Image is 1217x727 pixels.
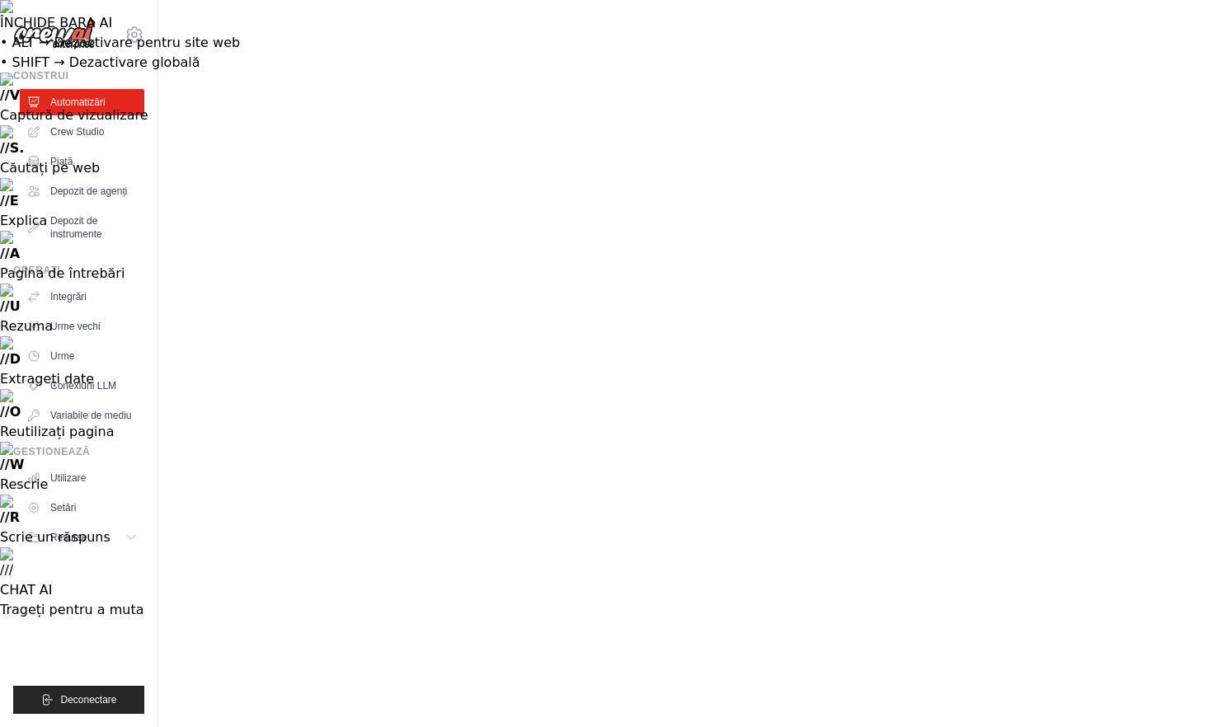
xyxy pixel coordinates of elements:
[10,298,21,314] font: U
[10,404,21,420] font: O
[10,509,20,525] font: R
[9,562,13,578] font: /
[13,686,144,714] button: Deconectare
[10,351,21,367] font: D
[10,87,20,103] font: V
[10,140,25,156] font: S.
[10,457,25,472] font: W
[60,694,116,706] font: Deconectare
[1135,648,1217,727] iframe: Chat Widget
[10,193,19,209] font: E
[10,246,20,261] font: A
